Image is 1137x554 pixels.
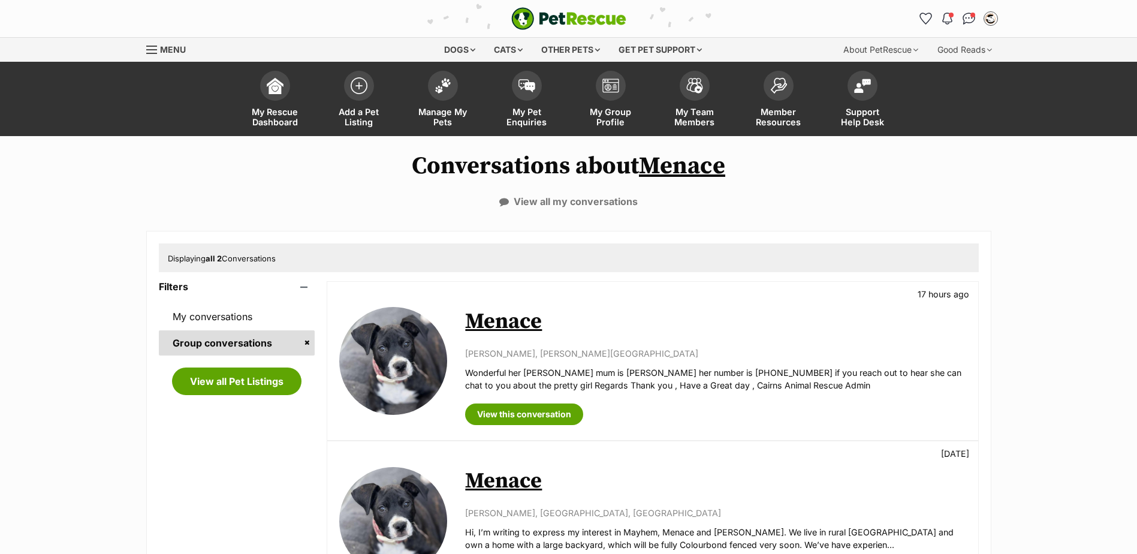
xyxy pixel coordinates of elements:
a: View this conversation [465,404,583,425]
p: Hi, I’m writing to express my interest in Mayhem, Menace and [PERSON_NAME]. We live in rural [GEO... [465,526,966,552]
a: My conversations [159,304,315,329]
img: chat-41dd97257d64d25036548639549fe6c8038ab92f7586957e7f3b1b290dea8141.svg [963,13,975,25]
a: My Team Members [653,65,737,136]
img: manage-my-pets-icon-02211641906a0b7f246fdf0571729dbe1e7629f14944591b6c1af311fb30b64b.svg [435,78,451,94]
a: Menace [639,151,725,181]
p: Wonderful her [PERSON_NAME] mum is [PERSON_NAME] her number is [PHONE_NUMBER] if you reach out to... [465,366,966,392]
div: Dogs [436,38,484,62]
a: Manage My Pets [401,65,485,136]
a: View all Pet Listings [172,368,301,395]
span: My Team Members [668,107,722,127]
img: member-resources-icon-8e73f808a243e03378d46382f2149f9095a855e16c252ad45f914b54edf8863c.svg [770,77,787,94]
a: PetRescue [511,7,626,30]
img: notifications-46538b983faf8c2785f20acdc204bb7945ddae34d4c08c2a6579f10ce5e182be.svg [942,13,952,25]
span: Menu [160,44,186,55]
a: Favourites [916,9,936,28]
a: Conversations [960,9,979,28]
p: [PERSON_NAME], [GEOGRAPHIC_DATA], [GEOGRAPHIC_DATA] [465,507,966,519]
div: Cats [485,38,531,62]
img: group-profile-icon-3fa3cf56718a62981997c0bc7e787c4b2cf8bcc04b72c1350f741eb67cf2f40e.svg [602,79,619,93]
span: My Group Profile [584,107,638,127]
a: Member Resources [737,65,821,136]
img: Shardin Carter profile pic [985,13,997,25]
img: team-members-icon-5396bd8760b3fe7c0b43da4ab00e1e3bb1a5d9ba89233759b79545d2d3fc5d0d.svg [686,78,703,94]
img: Menace [339,307,447,415]
a: Menace [465,468,542,495]
span: My Pet Enquiries [500,107,554,127]
span: Member Resources [752,107,806,127]
a: Support Help Desk [821,65,904,136]
a: Group conversations [159,330,315,356]
a: Menace [465,308,542,335]
img: help-desk-icon-fdf02630f3aa405de69fd3d07c3f3aa587a6932b1a1747fa1d2bba05be0121f9.svg [854,79,871,93]
span: My Rescue Dashboard [248,107,302,127]
a: My Group Profile [569,65,653,136]
img: logo-e224e6f780fb5917bec1dbf3a21bbac754714ae5b6737aabdf751b685950b380.svg [511,7,626,30]
div: About PetRescue [835,38,927,62]
div: Other pets [533,38,608,62]
span: Add a Pet Listing [332,107,386,127]
a: My Pet Enquiries [485,65,569,136]
p: 17 hours ago [918,288,969,300]
img: add-pet-listing-icon-0afa8454b4691262ce3f59096e99ab1cd57d4a30225e0717b998d2c9b9846f56.svg [351,77,367,94]
button: Notifications [938,9,957,28]
div: Get pet support [610,38,710,62]
a: My Rescue Dashboard [233,65,317,136]
a: View all my conversations [499,196,638,207]
a: Menu [146,38,194,59]
p: [PERSON_NAME], [PERSON_NAME][GEOGRAPHIC_DATA] [465,347,966,360]
strong: all 2 [206,254,222,263]
button: My account [981,9,1000,28]
header: Filters [159,281,315,292]
div: Good Reads [929,38,1000,62]
span: Displaying Conversations [168,254,276,263]
a: Add a Pet Listing [317,65,401,136]
ul: Account quick links [916,9,1000,28]
span: Support Help Desk [836,107,889,127]
img: dashboard-icon-eb2f2d2d3e046f16d808141f083e7271f6b2e854fb5c12c21221c1fb7104beca.svg [267,77,284,94]
img: pet-enquiries-icon-7e3ad2cf08bfb03b45e93fb7055b45f3efa6380592205ae92323e6603595dc1f.svg [518,79,535,92]
p: [DATE] [941,447,969,460]
span: Manage My Pets [416,107,470,127]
